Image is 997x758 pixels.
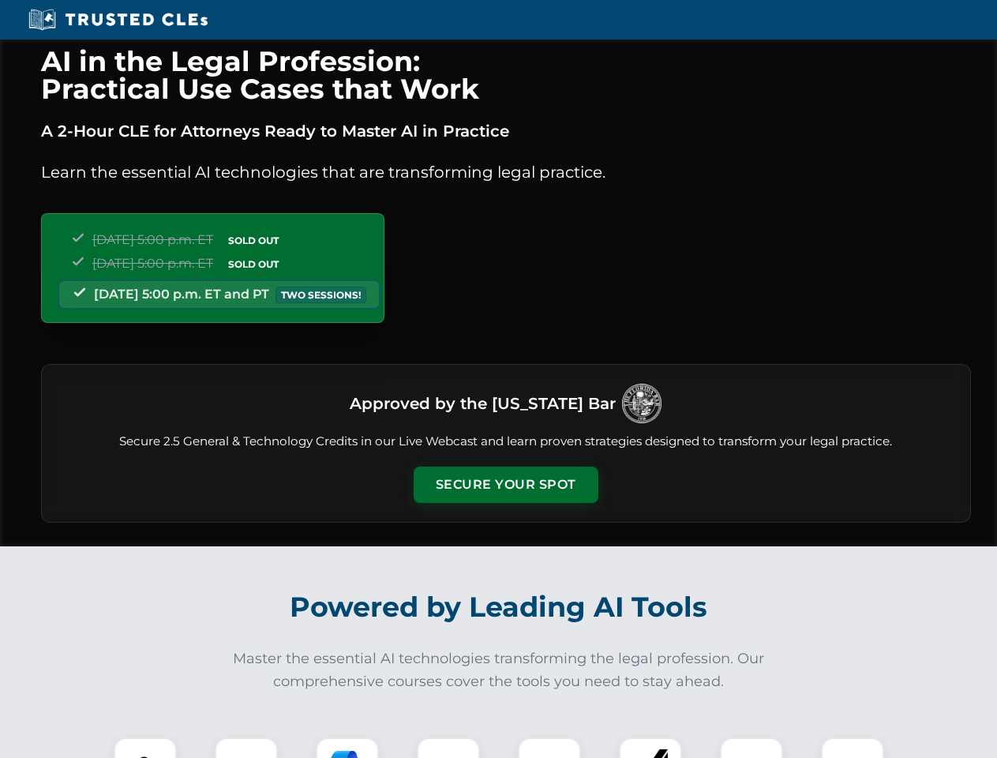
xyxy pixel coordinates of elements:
p: Secure 2.5 General & Technology Credits in our Live Webcast and learn proven strategies designed ... [61,433,951,451]
h3: Approved by the [US_STATE] Bar [350,389,616,418]
span: [DATE] 5:00 p.m. ET [92,256,213,271]
p: Learn the essential AI technologies that are transforming legal practice. [41,159,971,185]
button: Secure Your Spot [414,467,598,503]
p: A 2-Hour CLE for Attorneys Ready to Master AI in Practice [41,118,971,144]
img: Logo [622,384,662,423]
h1: AI in the Legal Profession: Practical Use Cases that Work [41,47,971,103]
h2: Powered by Leading AI Tools [62,580,936,635]
p: Master the essential AI technologies transforming the legal profession. Our comprehensive courses... [223,647,775,693]
span: SOLD OUT [223,232,284,249]
span: SOLD OUT [223,256,284,272]
img: Trusted CLEs [24,8,212,32]
span: [DATE] 5:00 p.m. ET [92,232,213,247]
